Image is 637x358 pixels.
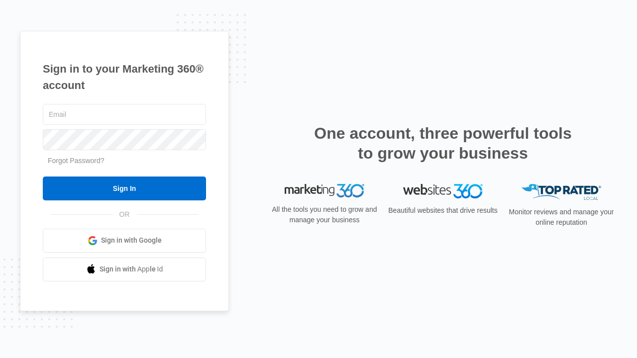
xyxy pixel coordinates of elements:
[269,204,380,225] p: All the tools you need to grow and manage your business
[285,184,364,198] img: Marketing 360
[403,184,483,198] img: Websites 360
[43,177,206,200] input: Sign In
[506,207,617,228] p: Monitor reviews and manage your online reputation
[522,184,601,200] img: Top Rated Local
[43,61,206,93] h1: Sign in to your Marketing 360® account
[43,258,206,281] a: Sign in with Apple Id
[100,264,163,274] span: Sign in with Apple Id
[101,235,162,246] span: Sign in with Google
[387,205,499,216] p: Beautiful websites that drive results
[43,104,206,125] input: Email
[43,229,206,253] a: Sign in with Google
[311,123,575,163] h2: One account, three powerful tools to grow your business
[48,157,105,165] a: Forgot Password?
[112,209,137,220] span: OR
